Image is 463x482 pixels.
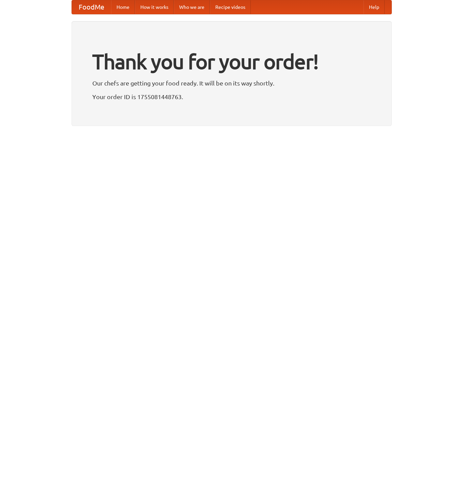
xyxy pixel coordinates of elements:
a: Recipe videos [210,0,251,14]
a: How it works [135,0,174,14]
a: Help [364,0,385,14]
p: Our chefs are getting your food ready. It will be on its way shortly. [92,78,371,88]
a: Who we are [174,0,210,14]
p: Your order ID is 1755081448763. [92,92,371,102]
a: Home [111,0,135,14]
a: FoodMe [72,0,111,14]
h1: Thank you for your order! [92,45,371,78]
